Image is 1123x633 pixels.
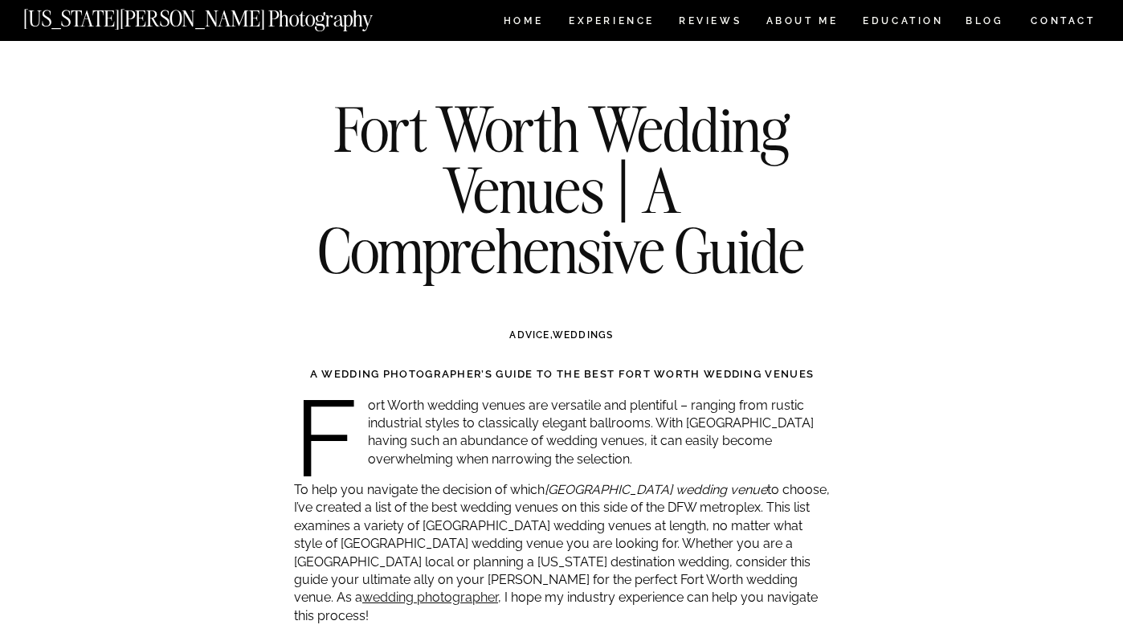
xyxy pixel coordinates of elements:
a: HOME [500,16,546,30]
a: ABOUT ME [766,16,839,30]
p: Fort Worth wedding venues are versatile and plentiful – ranging from rustic industrial styles to ... [294,397,830,469]
a: [US_STATE][PERSON_NAME] Photography [23,8,427,22]
h3: , [328,328,795,342]
a: BLOG [966,16,1004,30]
strong: A WEDDING PHOTOGRAPHER’S GUIDE TO THE BEST FORT WORTH WEDDING VENUES [310,368,814,380]
h1: Fort Worth Wedding Venues | A Comprehensive Guide [270,99,853,281]
em: [GEOGRAPHIC_DATA] wedding venue [545,482,767,497]
a: EDUCATION [861,16,945,30]
a: Experience [569,16,653,30]
p: To help you navigate the decision of which to choose, I’ve created a list of the best wedding ven... [294,481,830,625]
a: WEDDINGS [553,329,614,341]
a: CONTACT [1030,12,1096,30]
a: ADVICE [509,329,549,341]
a: wedding photographer [362,590,498,605]
a: REVIEWS [679,16,739,30]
